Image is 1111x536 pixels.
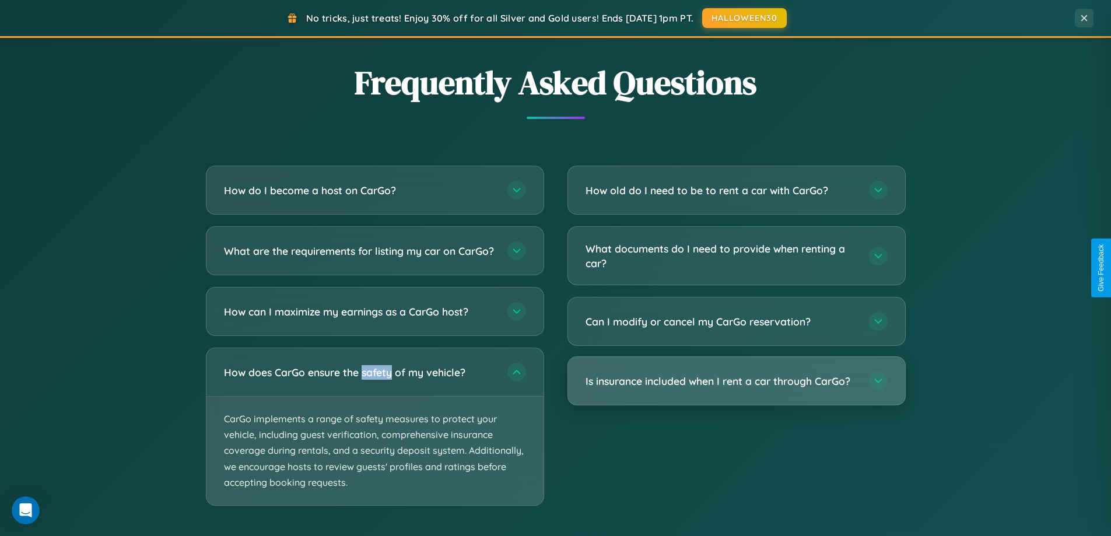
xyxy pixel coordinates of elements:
h2: Frequently Asked Questions [206,60,906,105]
div: Give Feedback [1097,244,1105,292]
iframe: Intercom live chat [12,496,40,524]
h3: Can I modify or cancel my CarGo reservation? [586,314,857,329]
h3: How can I maximize my earnings as a CarGo host? [224,304,496,319]
h3: How old do I need to be to rent a car with CarGo? [586,183,857,198]
h3: How do I become a host on CarGo? [224,183,496,198]
h3: What documents do I need to provide when renting a car? [586,241,857,270]
p: CarGo implements a range of safety measures to protect your vehicle, including guest verification... [206,397,544,505]
h3: Is insurance included when I rent a car through CarGo? [586,374,857,388]
h3: How does CarGo ensure the safety of my vehicle? [224,365,496,380]
button: HALLOWEEN30 [702,8,787,28]
span: No tricks, just treats! Enjoy 30% off for all Silver and Gold users! Ends [DATE] 1pm PT. [306,12,693,24]
h3: What are the requirements for listing my car on CarGo? [224,244,496,258]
